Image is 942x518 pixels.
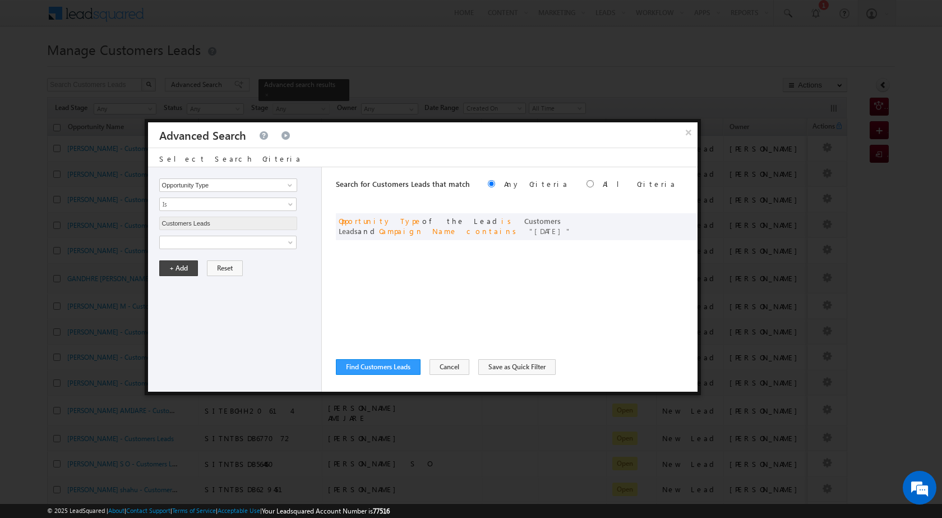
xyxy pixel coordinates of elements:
a: Is [159,198,297,211]
span: Opportunity Type [339,216,422,226]
div: Minimize live chat window [184,6,211,33]
span: is [501,216,515,226]
button: × [680,122,698,142]
label: All Criteria [603,179,676,189]
span: Your Leadsquared Account Number is [262,507,390,515]
span: contains [467,226,520,236]
em: Start Chat [153,346,204,361]
a: About [108,507,124,514]
a: Terms of Service [172,507,216,514]
input: Type to Search [159,178,297,192]
a: Contact Support [126,507,170,514]
a: Acceptable Use [218,507,260,514]
button: Save as Quick Filter [478,359,556,375]
span: Customers Leads [339,216,561,236]
input: Type to Search [159,217,297,230]
span: [DATE] [529,226,571,236]
span: Select Search Criteria [159,154,302,163]
span: 77516 [373,507,390,515]
div: Chat with us now [58,59,188,74]
span: © 2025 LeadSquared | | | | | [47,506,390,516]
img: d_60004797649_company_0_60004797649 [19,59,47,74]
label: Any Criteria [504,179,569,189]
textarea: Type your message and hit 'Enter' [15,104,205,336]
button: Reset [207,260,243,276]
span: Search for Customers Leads that match [336,179,470,189]
button: + Add [159,260,198,276]
h3: Advanced Search [159,122,246,148]
a: Show All Items [281,180,295,191]
button: Find Customers Leads [336,359,421,375]
span: Is [160,199,281,209]
span: Campaign Name [379,226,458,236]
button: Cancel [430,359,469,375]
span: of the Lead and [339,216,571,236]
